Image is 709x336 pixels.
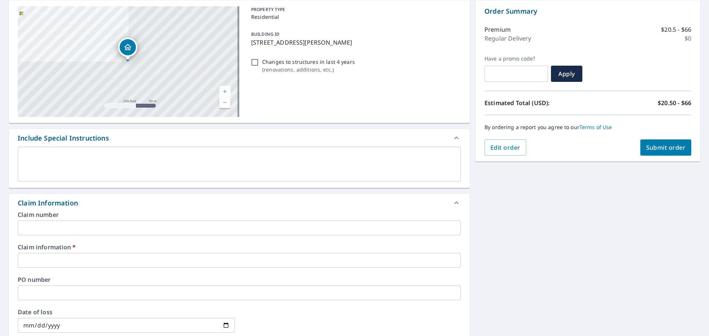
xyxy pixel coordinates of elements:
span: Edit order [490,143,520,152]
span: Apply [557,70,576,78]
label: Have a promo code? [484,55,548,62]
div: Include Special Instructions [18,133,109,143]
p: Regular Delivery [484,34,531,43]
p: Order Summary [484,6,691,16]
p: Estimated Total (USD): [484,98,588,107]
label: Date of loss [18,309,235,315]
p: $20.5 - $66 [661,25,691,34]
button: Submit order [640,139,692,156]
a: Terms of Use [579,124,612,131]
button: Apply [551,66,582,82]
p: [STREET_ADDRESS][PERSON_NAME] [251,38,458,47]
div: Include Special Instructions [9,129,470,147]
p: BUILDING ID [251,31,280,37]
p: Premium [484,25,511,34]
p: PROPERTY TYPE [251,6,458,13]
div: Claim Information [9,194,470,212]
p: $20.50 - $66 [658,98,691,107]
div: Dropped pin, building 1, Residential property, 140 Lenora Ln Downingtown, PA 19335 [118,38,137,60]
p: Changes to structures in last 4 years [262,58,355,66]
p: By ordering a report you agree to our [484,124,691,131]
a: Current Level 17, Zoom In [219,86,230,97]
label: Claim number [18,212,461,218]
span: Submit order [646,143,686,152]
p: ( renovations, additions, etc. ) [262,66,355,73]
div: Claim Information [18,198,78,208]
p: $0 [685,34,691,43]
label: PO number [18,277,461,283]
a: Current Level 17, Zoom Out [219,97,230,108]
p: Residential [251,13,458,21]
button: Edit order [484,139,526,156]
label: Claim information [18,244,461,250]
